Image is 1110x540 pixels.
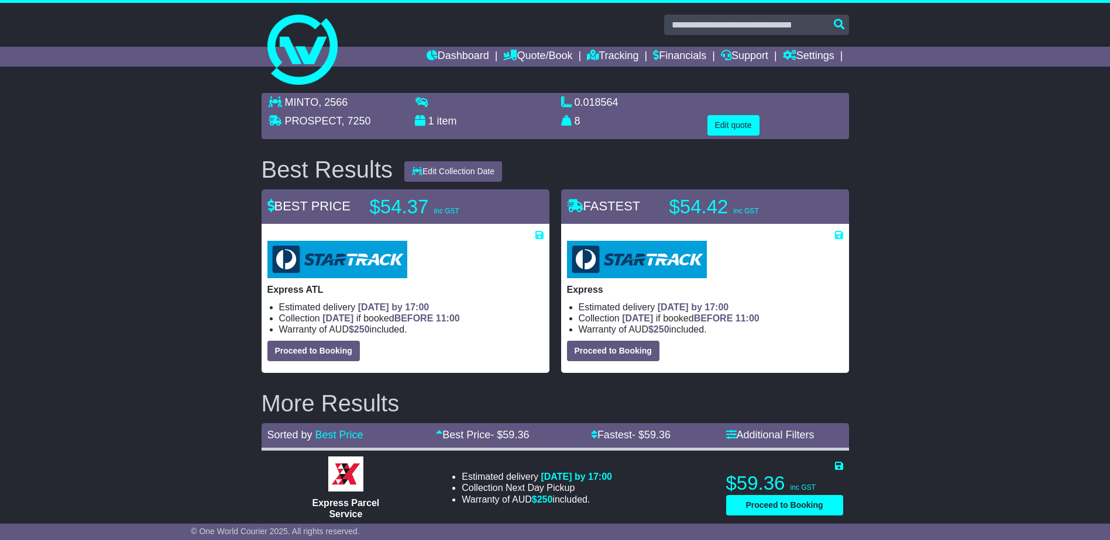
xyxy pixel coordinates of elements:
[427,47,489,67] a: Dashboard
[279,324,544,335] li: Warranty of AUD included.
[267,241,407,278] img: StarTrack: Express ATL
[262,390,849,416] h2: More Results
[591,429,671,441] a: Fastest- $59.36
[736,313,760,323] span: 11:00
[506,483,575,493] span: Next Day Pickup
[532,494,553,504] span: $
[658,302,729,312] span: [DATE] by 17:00
[503,47,572,67] a: Quote/Book
[267,199,350,213] span: BEST PRICE
[322,313,459,323] span: if booked
[721,47,768,67] a: Support
[567,241,707,278] img: StarTrack: Express
[354,324,370,334] span: 250
[436,313,460,323] span: 11:00
[694,313,733,323] span: BEFORE
[358,302,429,312] span: [DATE] by 17:00
[434,207,459,215] span: inc GST
[349,324,370,334] span: $
[622,313,653,323] span: [DATE]
[437,115,457,127] span: item
[653,47,706,67] a: Financials
[579,302,843,313] li: Estimated delivery
[575,96,618,108] span: 0.018564
[279,313,544,324] li: Collection
[567,284,843,295] p: Express
[462,494,612,505] li: Warranty of AUD included.
[669,195,816,219] p: $54.42
[428,115,434,127] span: 1
[622,313,759,323] span: if booked
[644,429,671,441] span: 59.36
[279,302,544,313] li: Estimated delivery
[191,527,360,536] span: © One World Courier 2025. All rights reserved.
[267,284,544,295] p: Express ATL
[632,429,671,441] span: - $
[783,47,834,67] a: Settings
[328,456,363,491] img: Border Express: Express Parcel Service
[537,494,553,504] span: 250
[579,324,843,335] li: Warranty of AUD included.
[267,429,312,441] span: Sorted by
[312,498,380,519] span: Express Parcel Service
[541,472,612,482] span: [DATE] by 17:00
[654,324,669,334] span: 250
[462,471,612,482] li: Estimated delivery
[791,483,816,491] span: inc GST
[267,341,360,361] button: Proceed to Booking
[315,429,363,441] a: Best Price
[579,313,843,324] li: Collection
[734,207,759,215] span: inc GST
[285,115,342,127] span: PROSPECT
[490,429,529,441] span: - $
[567,341,659,361] button: Proceed to Booking
[575,115,580,127] span: 8
[726,495,843,515] button: Proceed to Booking
[394,313,434,323] span: BEFORE
[726,472,843,495] p: $59.36
[370,195,516,219] p: $54.37
[342,115,371,127] span: , 7250
[707,115,760,136] button: Edit quote
[503,429,529,441] span: 59.36
[462,482,612,493] li: Collection
[404,161,502,182] button: Edit Collection Date
[256,157,399,182] div: Best Results
[322,313,353,323] span: [DATE]
[436,429,529,441] a: Best Price- $59.36
[567,199,641,213] span: FASTEST
[587,47,638,67] a: Tracking
[726,429,815,441] a: Additional Filters
[648,324,669,334] span: $
[285,96,319,108] span: MINTO
[318,96,348,108] span: , 2566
